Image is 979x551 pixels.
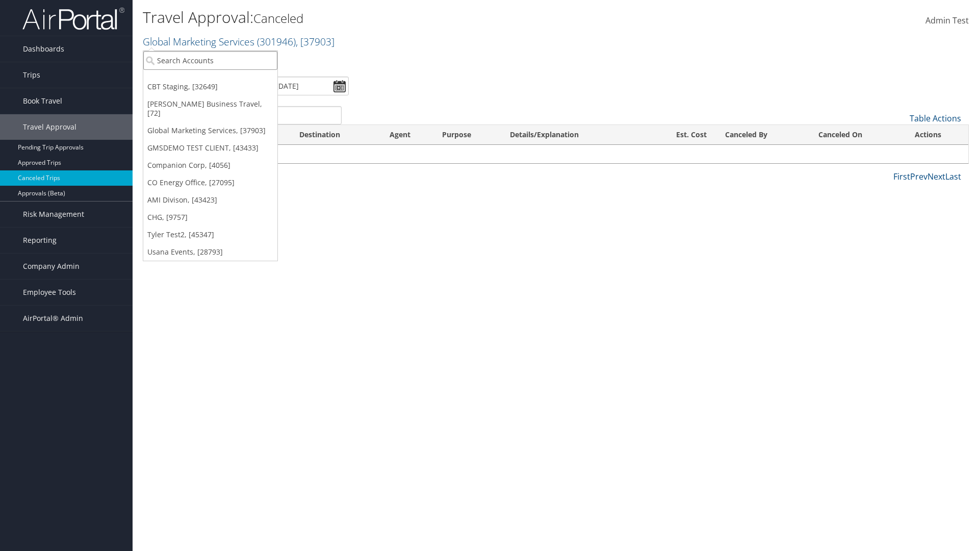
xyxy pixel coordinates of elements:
a: Next [928,171,945,182]
a: First [893,171,910,182]
th: Canceled By: activate to sort column ascending [716,125,809,145]
th: Details/Explanation [501,125,645,145]
span: Book Travel [23,88,62,114]
a: Global Marketing Services [143,35,334,48]
th: Agent [380,125,433,145]
a: CO Energy Office, [27095] [143,174,277,191]
th: Destination: activate to sort column ascending [290,125,380,145]
a: CBT Staging, [32649] [143,78,277,95]
a: [PERSON_NAME] Business Travel, [72] [143,95,277,122]
th: Canceled On: activate to sort column ascending [809,125,905,145]
a: Last [945,171,961,182]
a: Admin Test [925,5,969,37]
th: Est. Cost: activate to sort column ascending [646,125,716,145]
a: GMSDEMO TEST CLIENT, [43433] [143,139,277,157]
a: Tyler Test2, [45347] [143,226,277,243]
img: airportal-logo.png [22,7,124,31]
td: No data available in table [143,145,968,163]
span: , [ 37903 ] [296,35,334,48]
span: Trips [23,62,40,88]
th: Purpose [433,125,501,145]
span: Travel Approval [23,114,76,140]
span: Dashboards [23,36,64,62]
a: Companion Corp, [4056] [143,157,277,174]
a: Table Actions [910,113,961,124]
small: Canceled [253,10,303,27]
a: Usana Events, [28793] [143,243,277,261]
span: Risk Management [23,202,84,227]
h1: Travel Approval: [143,7,693,28]
span: Admin Test [925,15,969,26]
input: [DATE] - [DATE] [242,77,349,95]
span: ( 301946 ) [257,35,296,48]
a: CHG, [9757] [143,209,277,226]
span: Company Admin [23,254,80,279]
span: Reporting [23,228,57,253]
span: Employee Tools [23,280,76,305]
th: Actions [906,125,968,145]
p: Filter: [143,54,693,67]
span: AirPortal® Admin [23,306,83,331]
a: AMI Divison, [43423] [143,191,277,209]
a: Global Marketing Services, [37903] [143,122,277,139]
a: Prev [910,171,928,182]
input: Search Accounts [143,51,277,70]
